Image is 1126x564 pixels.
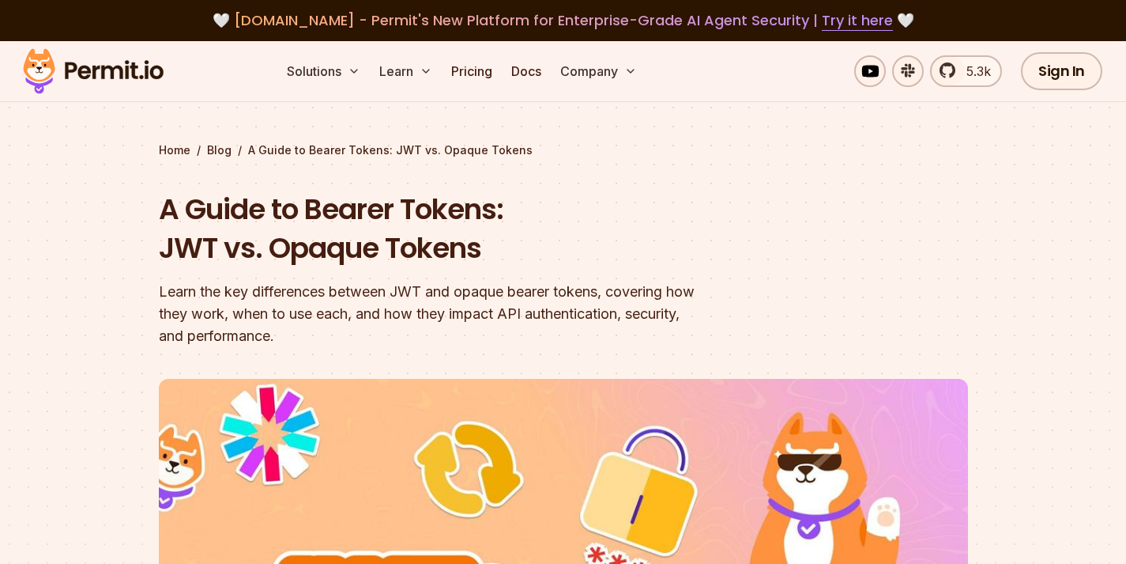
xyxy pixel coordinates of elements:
[159,142,190,158] a: Home
[554,55,643,87] button: Company
[234,10,893,30] span: [DOMAIN_NAME] - Permit's New Platform for Enterprise-Grade AI Agent Security |
[957,62,991,81] span: 5.3k
[930,55,1002,87] a: 5.3k
[159,142,968,158] div: / /
[16,44,171,98] img: Permit logo
[445,55,499,87] a: Pricing
[159,281,766,347] div: Learn the key differences between JWT and opaque bearer tokens, covering how they work, when to u...
[207,142,232,158] a: Blog
[159,190,766,268] h1: A Guide to Bearer Tokens: JWT vs. Opaque Tokens
[38,9,1088,32] div: 🤍 🤍
[281,55,367,87] button: Solutions
[505,55,548,87] a: Docs
[822,10,893,31] a: Try it here
[1021,52,1102,90] a: Sign In
[373,55,439,87] button: Learn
